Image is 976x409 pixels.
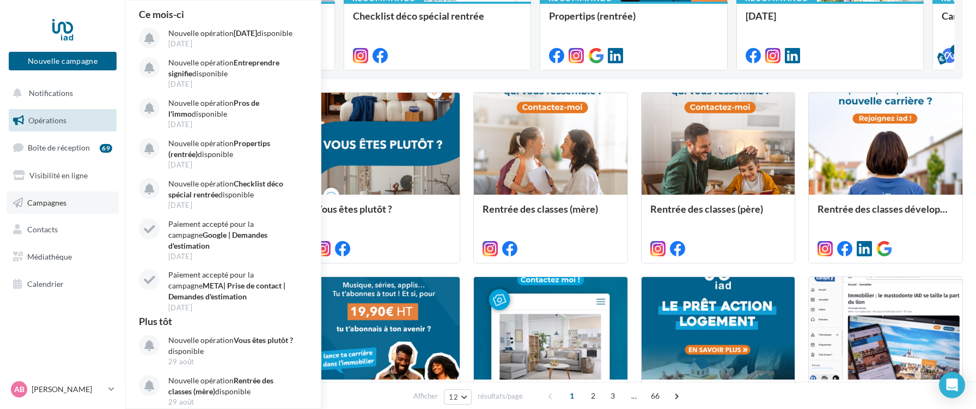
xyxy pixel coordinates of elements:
div: Rentrée des classes développement (conseillère) [818,203,954,225]
a: Campagnes [7,191,119,214]
span: Médiathèque [27,252,72,261]
a: Calendrier [7,273,119,296]
a: Opérations [7,109,119,132]
span: résultats/page [478,391,523,401]
span: Calendrier [27,279,64,288]
span: 12 [449,393,458,401]
div: 5 [950,45,960,55]
a: Boîte de réception69 [7,136,119,159]
span: 66 [646,387,664,405]
button: Nouvelle campagne [9,52,117,70]
span: Campagnes [27,197,66,207]
span: 1 [563,387,581,405]
div: Rentrée des classes (mère) [483,203,619,225]
a: Contacts [7,218,119,241]
div: Vous êtes plutôt ? [315,203,452,225]
div: [DATE] [746,10,915,32]
span: Opérations [28,116,66,125]
div: 69 [100,144,112,153]
span: 3 [604,387,621,405]
button: 12 [444,389,472,405]
p: [PERSON_NAME] [32,384,104,395]
div: Checklist déco spécial rentrée [353,10,522,32]
button: Notifications [7,82,114,105]
a: Visibilité en ligne [7,164,119,187]
span: Boîte de réception [28,143,90,152]
div: Open Intercom Messenger [939,372,965,398]
span: Visibilité en ligne [29,171,88,180]
span: Contacts [27,225,58,234]
span: Notifications [29,88,73,98]
div: Rentrée des classes (père) [650,203,786,225]
a: Médiathèque [7,245,119,268]
span: Afficher [413,391,438,401]
div: Propertips (rentrée) [549,10,718,32]
span: AB [14,384,25,395]
span: ... [625,387,643,405]
a: AB [PERSON_NAME] [9,379,117,400]
span: 2 [584,387,602,405]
